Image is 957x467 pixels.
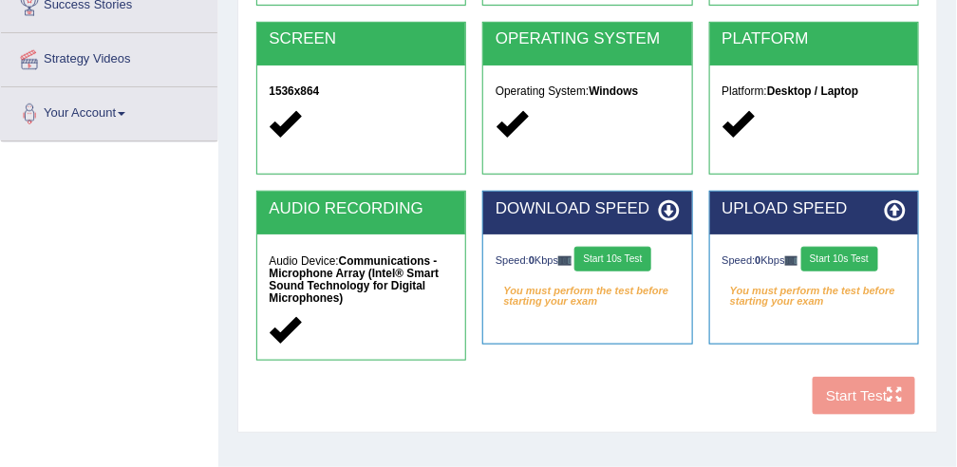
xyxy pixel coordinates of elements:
[1,87,217,135] a: Your Account
[496,279,680,304] em: You must perform the test before starting your exam
[269,254,439,305] strong: Communications - Microphone Array (Intel® Smart Sound Technology for Digital Microphones)
[269,200,453,218] h2: AUDIO RECORDING
[496,247,680,275] div: Speed: Kbps
[801,247,878,271] button: Start 10s Test
[722,279,907,304] em: You must perform the test before starting your exam
[785,256,798,265] img: ajax-loader-fb-connection.gif
[1,33,217,81] a: Strategy Videos
[722,30,907,48] h2: PLATFORM
[756,254,761,266] strong: 0
[269,84,319,98] strong: 1536x864
[722,247,907,275] div: Speed: Kbps
[722,200,907,218] h2: UPLOAD SPEED
[574,247,651,271] button: Start 10s Test
[269,255,453,305] h5: Audio Device:
[496,30,680,48] h2: OPERATING SYSTEM
[589,84,638,98] strong: Windows
[529,254,535,266] strong: 0
[767,84,858,98] strong: Desktop / Laptop
[496,200,680,218] h2: DOWNLOAD SPEED
[496,85,680,98] h5: Operating System:
[558,256,572,265] img: ajax-loader-fb-connection.gif
[722,85,907,98] h5: Platform:
[269,30,453,48] h2: SCREEN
